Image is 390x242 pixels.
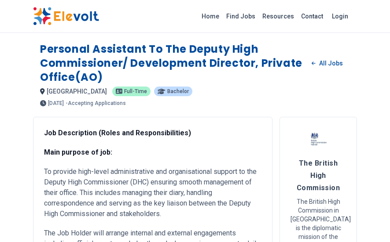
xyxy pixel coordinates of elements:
span: Full-time [124,89,147,94]
img: Elevolt [33,7,99,25]
p: - Accepting Applications [66,101,126,106]
span: [GEOGRAPHIC_DATA] [47,88,107,95]
a: Home [198,9,223,23]
strong: Job Description (Roles and Responsibilities) [44,129,191,137]
p: To provide high-level administrative and organisational support to the Deputy High Commissioner (... [44,166,261,219]
a: Contact [298,9,327,23]
span: [DATE] [48,101,64,106]
span: The British High Commission [297,159,340,192]
strong: Main purpose of job: [44,148,112,156]
a: Find Jobs [223,9,259,23]
a: Resources [259,9,298,23]
a: Login [327,7,353,25]
a: All Jobs [305,57,350,70]
img: The British High Commission [307,128,329,150]
h1: Personal Assistant to the Deputy High Commissioner/ Development Director, Private Office(AO) [40,42,305,84]
span: Bachelor [167,89,189,94]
